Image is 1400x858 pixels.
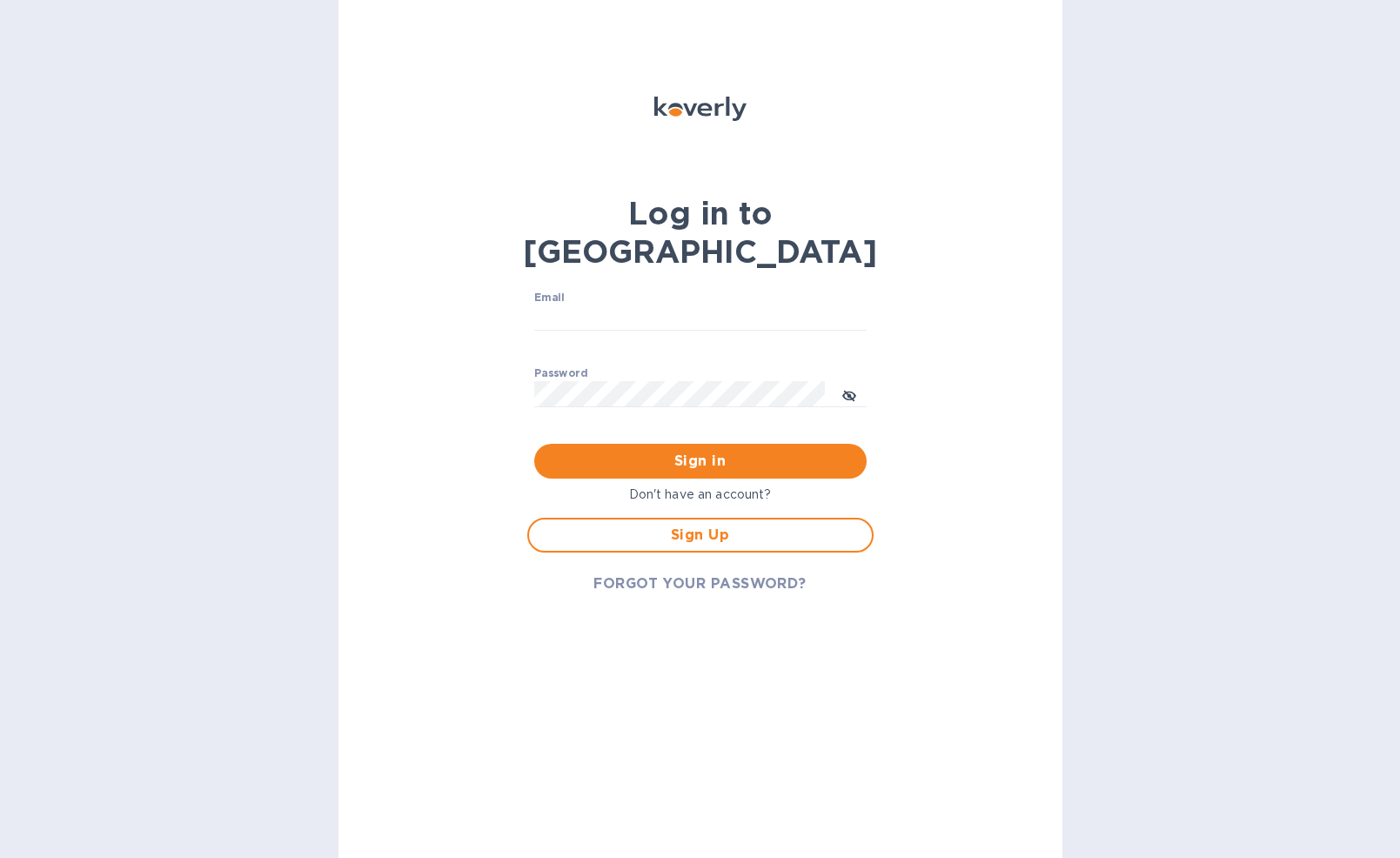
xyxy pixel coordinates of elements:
[527,518,874,553] button: Sign Up
[527,486,874,504] p: Don't have an account?
[593,573,807,594] span: FORGOT YOUR PASSWORD?
[534,292,565,303] label: Email
[543,525,858,546] span: Sign Up
[579,566,821,601] button: FORGOT YOUR PASSWORD?
[534,369,587,379] label: Password
[534,444,867,479] button: Sign in
[548,451,853,472] span: Sign in
[832,377,867,412] button: toggle password visibility
[654,97,747,121] img: Koverly
[523,194,877,271] b: Log in to [GEOGRAPHIC_DATA]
